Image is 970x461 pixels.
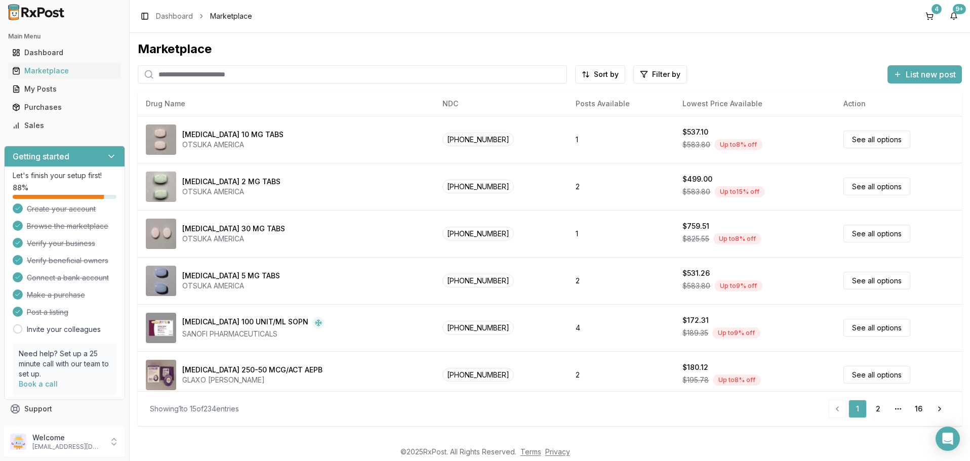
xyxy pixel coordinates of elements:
[182,271,280,281] div: [MEDICAL_DATA] 5 MG TABS
[929,400,950,418] a: Go to next page
[24,422,59,432] span: Feedback
[953,4,966,14] div: 9+
[936,427,960,451] div: Open Intercom Messenger
[27,204,96,214] span: Create your account
[843,225,910,242] a: See all options
[682,127,708,137] div: $537.10
[182,234,285,244] div: OTSUKA AMERICA
[146,219,176,249] img: Abilify 30 MG TABS
[4,45,125,61] button: Dashboard
[442,133,514,146] span: [PHONE_NUMBER]
[568,116,674,163] td: 1
[887,70,962,80] a: List new post
[545,447,570,456] a: Privacy
[682,234,709,244] span: $825.55
[682,268,710,278] div: $531.26
[869,400,887,418] a: 2
[568,92,674,116] th: Posts Available
[682,187,710,197] span: $583.80
[843,178,910,195] a: See all options
[442,321,514,334] span: [PHONE_NUMBER]
[8,62,121,80] a: Marketplace
[932,4,942,14] div: 4
[182,329,325,339] div: SANOFI PHARMACEUTICALS
[712,327,760,339] div: Up to 9 % off
[12,102,117,112] div: Purchases
[843,319,910,337] a: See all options
[27,221,108,231] span: Browse the marketplace
[682,375,709,385] span: $195.78
[713,374,761,386] div: Up to 8 % off
[4,81,125,97] button: My Posts
[713,233,761,244] div: Up to 8 % off
[652,69,680,79] span: Filter by
[843,131,910,148] a: See all options
[10,434,26,450] img: User avatar
[182,281,280,291] div: OTSUKA AMERICA
[442,180,514,193] span: [PHONE_NUMBER]
[714,139,762,150] div: Up to 8 % off
[434,92,568,116] th: NDC
[19,349,110,379] p: Need help? Set up a 25 minute call with our team to set up.
[946,8,962,24] button: 9+
[4,4,69,20] img: RxPost Logo
[12,48,117,58] div: Dashboard
[568,163,674,210] td: 2
[682,315,709,325] div: $172.31
[682,174,712,184] div: $499.00
[442,227,514,240] span: [PHONE_NUMBER]
[520,447,541,456] a: Terms
[27,307,68,317] span: Post a listing
[182,317,308,329] div: [MEDICAL_DATA] 100 UNIT/ML SOPN
[714,186,765,197] div: Up to 15 % off
[568,304,674,351] td: 4
[182,177,280,187] div: [MEDICAL_DATA] 2 MG TABS
[156,11,193,21] a: Dashboard
[682,281,710,291] span: $583.80
[594,69,619,79] span: Sort by
[8,44,121,62] a: Dashboard
[674,92,835,116] th: Lowest Price Available
[828,400,950,418] nav: pagination
[906,68,956,80] span: List new post
[138,41,962,57] div: Marketplace
[146,266,176,296] img: Abilify 5 MG TABS
[32,433,103,443] p: Welcome
[12,120,117,131] div: Sales
[8,98,121,116] a: Purchases
[13,171,116,181] p: Let's finish your setup first!
[12,66,117,76] div: Marketplace
[146,360,176,390] img: Advair Diskus 250-50 MCG/ACT AEPB
[182,187,280,197] div: OTSUKA AMERICA
[8,116,121,135] a: Sales
[146,172,176,202] img: Abilify 2 MG TABS
[19,380,58,388] a: Book a call
[138,92,434,116] th: Drug Name
[8,32,121,40] h2: Main Menu
[27,256,108,266] span: Verify beneficial owners
[442,274,514,287] span: [PHONE_NUMBER]
[4,99,125,115] button: Purchases
[146,124,176,155] img: Abilify 10 MG TABS
[714,280,762,291] div: Up to 9 % off
[156,11,252,21] nav: breadcrumb
[4,63,125,79] button: Marketplace
[182,140,284,150] div: OTSUKA AMERICA
[442,368,514,382] span: [PHONE_NUMBER]
[682,140,710,150] span: $583.80
[4,418,125,436] button: Feedback
[843,272,910,289] a: See all options
[27,290,85,300] span: Make a purchase
[909,400,927,418] a: 16
[182,365,322,375] div: [MEDICAL_DATA] 250-50 MCG/ACT AEPB
[4,400,125,418] button: Support
[682,221,709,231] div: $759.51
[210,11,252,21] span: Marketplace
[27,273,109,283] span: Connect a bank account
[887,65,962,83] button: List new post
[182,224,285,234] div: [MEDICAL_DATA] 30 MG TABS
[32,443,103,451] p: [EMAIL_ADDRESS][DOMAIN_NAME]
[8,80,121,98] a: My Posts
[568,257,674,304] td: 2
[4,117,125,134] button: Sales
